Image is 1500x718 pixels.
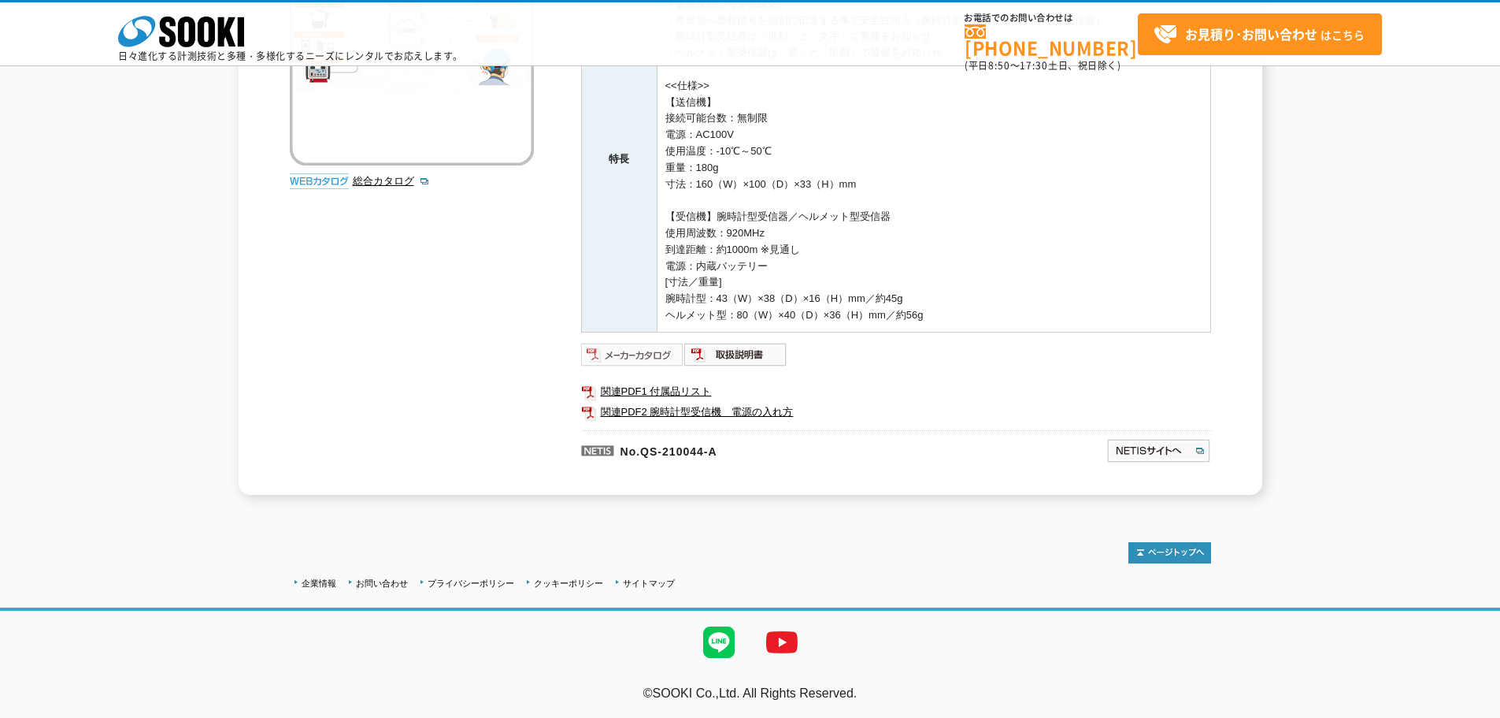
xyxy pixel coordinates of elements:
[581,402,1211,422] a: 関連PDF2 腕時計型受信機 電源の入れ方
[1106,438,1211,463] img: NETISサイトへ
[290,173,349,189] img: webカタログ
[965,58,1120,73] span: (平日 ～ 土日、祝日除く)
[965,24,1138,57] a: [PHONE_NUMBER]
[684,352,787,364] a: 取扱説明書
[428,578,514,588] a: プライバシーポリシー
[1439,702,1500,716] a: テストMail
[581,352,684,364] a: メーカーカタログ
[534,578,603,588] a: クッキーポリシー
[1128,542,1211,564] img: トップページへ
[1020,58,1048,73] span: 17:30
[988,58,1010,73] span: 8:50
[302,578,336,588] a: 企業情報
[750,611,813,674] img: YouTube
[623,578,675,588] a: サイトマップ
[356,578,408,588] a: お問い合わせ
[684,342,787,367] img: 取扱説明書
[581,342,684,367] img: メーカーカタログ
[118,51,463,61] p: 日々進化する計測技術と多種・多様化するニーズにレンタルでお応えします。
[965,13,1138,23] span: お電話でのお問い合わせは
[353,175,430,187] a: 総合カタログ
[1154,23,1365,47] span: はこちら
[581,381,1211,402] a: 関連PDF1 付属品リスト
[1185,24,1317,43] strong: お見積り･お問い合わせ
[687,611,750,674] img: LINE
[1138,13,1382,55] a: お見積り･お問い合わせはこちら
[581,430,954,468] p: No.QS-210044-A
